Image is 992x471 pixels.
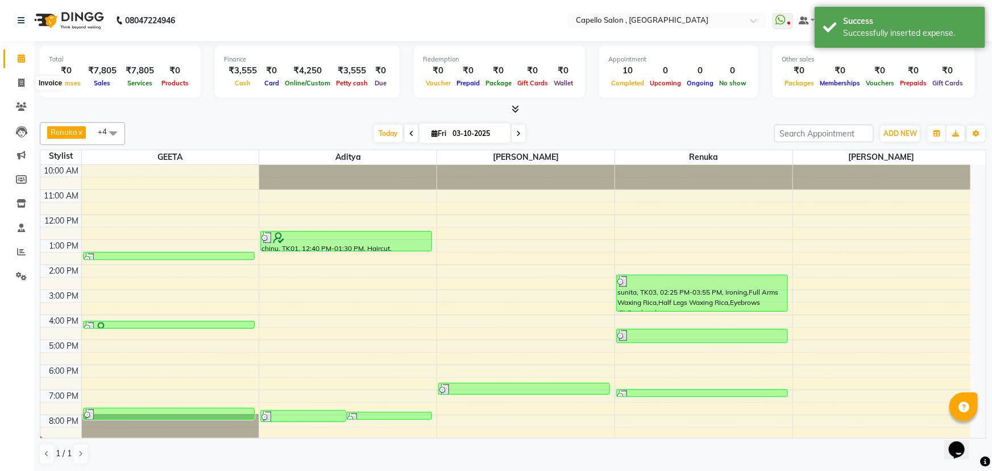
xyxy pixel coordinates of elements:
div: 0 [716,64,749,77]
div: 10:00 AM [42,165,81,177]
span: ADD NEW [883,129,917,138]
div: ₹0 [49,64,84,77]
span: Online/Custom [282,79,333,87]
span: Gift Cards [929,79,966,87]
div: ₹0 [551,64,576,77]
div: [PERSON_NAME], TK06, 07:00 PM-07:10 PM, Eyebrows (F) [617,390,787,396]
div: Redemption [423,55,576,64]
div: 4:00 PM [47,315,81,327]
span: Sales [92,79,114,87]
div: 0 [684,64,716,77]
span: Voucher [423,79,454,87]
div: [PERSON_NAME], TK10, 07:50 PM-08:20 PM, Haircut + Style (U) [261,411,346,422]
span: Wallet [551,79,576,87]
span: Gift Cards [514,79,551,87]
div: Other sales [782,55,966,64]
span: Fri [429,129,449,138]
div: Success [843,15,977,27]
span: Card [262,79,282,87]
div: Successfully inserted expense. [843,27,977,39]
button: ADD NEW [881,126,920,142]
div: ₹0 [817,64,863,77]
div: ₹0 [897,64,929,77]
span: 1 / 1 [56,448,72,460]
div: Total [49,55,192,64]
div: ₹0 [483,64,514,77]
span: Services [124,79,155,87]
div: Appointment [608,55,749,64]
span: Petty cash [333,79,371,87]
div: ₹0 [454,64,483,77]
span: Due [372,79,389,87]
div: ₹7,805 [84,64,121,77]
div: [PERSON_NAME], TK07, 06:45 PM-07:15 PM, [PERSON_NAME] Trim/Shave [439,383,609,394]
div: ₹0 [159,64,192,77]
div: ₹0 [514,64,551,77]
div: ₹0 [262,64,282,77]
div: [PERSON_NAME], TK04, 04:15 PM-04:35 PM, Haircut + Styling + Shampoo & Conditioner (Matrix) [84,321,254,328]
span: +4 [98,127,115,136]
div: ₹4,250 [282,64,333,77]
div: 0 [647,64,684,77]
div: ₹0 [782,64,817,77]
div: ₹0 [929,64,966,77]
div: ₹3,555 [333,64,371,77]
span: Package [483,79,514,87]
div: [PERSON_NAME], TK02, 01:30 PM-01:50 PM, Haircut + Styling + Shampoo & Conditioner (Matrix) [84,253,254,259]
div: ₹0 [863,64,897,77]
span: Prepaids [897,79,929,87]
div: 5:00 PM [47,340,81,352]
div: ₹0 [371,64,391,77]
iframe: chat widget [944,425,981,460]
span: Renuka [51,127,77,137]
a: x [77,127,82,137]
span: Renuka [615,150,792,164]
span: Prepaid [454,79,483,87]
input: Search Appointment [774,125,874,142]
div: jyoti, TK05, 04:35 PM-05:10 PM, Hair Spa (F) [617,329,787,342]
div: 3:00 PM [47,290,81,302]
input: 2025-10-03 [449,125,506,142]
div: Stylist [40,150,81,162]
div: 11:00 AM [42,190,81,202]
span: Completed [608,79,647,87]
span: Today [374,125,402,142]
span: Products [159,79,192,87]
span: No show [716,79,749,87]
div: 2:00 PM [47,265,81,277]
span: [PERSON_NAME] [793,150,970,164]
span: Upcoming [647,79,684,87]
div: ₹7,805 [121,64,159,77]
span: Vouchers [863,79,897,87]
div: [PERSON_NAME], TK09, 07:45 PM-08:15 PM, Haircut + Styling + Shampoo & Conditioner (Matrix),Eyebro... [84,408,254,419]
span: Cash [232,79,254,87]
span: Ongoing [684,79,716,87]
div: sunita, TK03, 02:25 PM-03:55 PM, Ironing,Full Arms Waxing Rica,Half Legs Waxing Rica,Eyebrows (F)... [617,275,787,311]
div: 1:00 PM [47,240,81,252]
span: Memberships [817,79,863,87]
div: Finance [224,55,391,64]
div: Invoice [36,76,65,90]
div: ₹3,555 [224,64,262,77]
div: 7:00 PM [47,390,81,402]
div: 12:00 PM [43,215,81,227]
div: 8:00 PM [47,415,81,427]
div: ₹0 [423,64,454,77]
div: 10 [608,64,647,77]
div: POOJA, TK08, 07:55 PM-08:15 PM, Haircut + Styling + Shampoo & Conditioner (Matrix) [347,412,431,419]
span: [PERSON_NAME] [437,150,615,164]
span: aditya [259,150,437,164]
span: GEETA [82,150,259,164]
b: 08047224946 [125,5,175,36]
div: 6:00 PM [47,365,81,377]
div: chinu, TK01, 12:40 PM-01:30 PM, Haircut,[PERSON_NAME] Trim/Shave [261,232,431,251]
span: Packages [782,79,817,87]
img: logo [29,5,107,36]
